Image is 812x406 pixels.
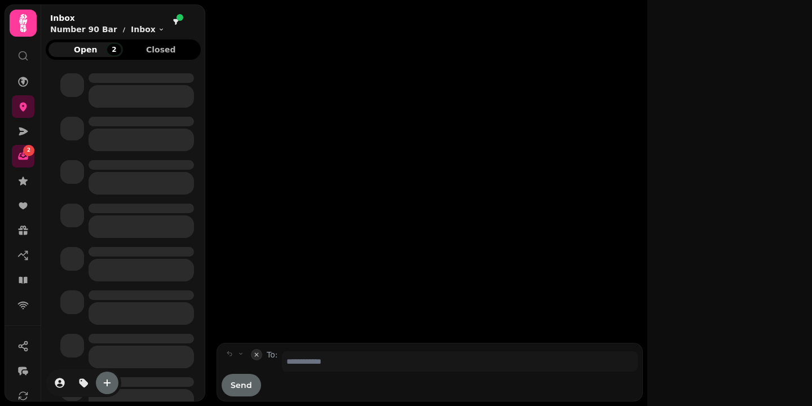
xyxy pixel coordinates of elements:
button: collapse [251,349,262,360]
p: Number 90 Bar [50,24,117,35]
span: Send [231,381,252,389]
span: 2 [27,147,30,155]
div: 2 [107,43,121,56]
button: Inbox [131,24,165,35]
a: 2 [12,145,34,167]
span: Closed [133,46,189,54]
span: Open [58,46,114,54]
h2: Inbox [50,12,165,24]
button: create-convo [96,372,118,394]
button: filter [169,15,183,29]
button: Open2 [48,42,123,57]
label: To: [267,349,277,372]
button: Closed [124,42,198,57]
nav: breadcrumb [50,24,165,35]
button: tag-thread [72,372,95,394]
button: Send [222,374,261,396]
